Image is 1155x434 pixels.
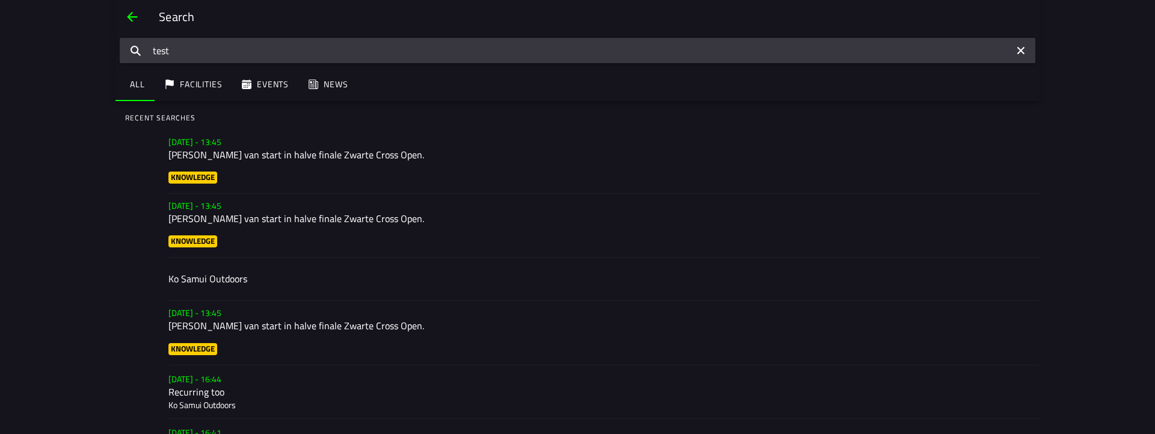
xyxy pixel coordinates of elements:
h2: Ko Samui Outdoors [168,273,1030,285]
ion-badge: KNOWLEDGE [168,343,217,355]
p: [DATE] - 13:45 [168,200,1030,212]
button: reset [1014,38,1027,63]
input: search text [120,38,1035,63]
ion-text: [DATE] - 16:44 [168,373,221,385]
p: [DATE] - 13:45 [168,307,1030,319]
ion-title: Search [147,8,1039,26]
p: Ko Samui Outdoors [168,399,1030,411]
p: [DATE] - 13:45 [168,136,1030,148]
img: facility-image [125,262,159,296]
img: News Image [125,209,159,243]
img: event-image [125,375,159,409]
h2: [PERSON_NAME] van start in halve finale Zwarte Cross Open. [168,320,1030,332]
ion-badge: KNOWLEDGE [168,172,217,184]
ion-label: Recent searches [125,113,1039,123]
ion-badge: KNOWLEDGE [168,235,217,247]
img: News Image [125,145,159,179]
h2: [PERSON_NAME] van start in halve finale Zwarte Cross Open. [168,149,1030,161]
img: News Image [125,316,159,350]
h2: [PERSON_NAME] van start in halve finale Zwarte Cross Open. [168,213,1030,225]
h2: Recurring too [168,386,1030,398]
